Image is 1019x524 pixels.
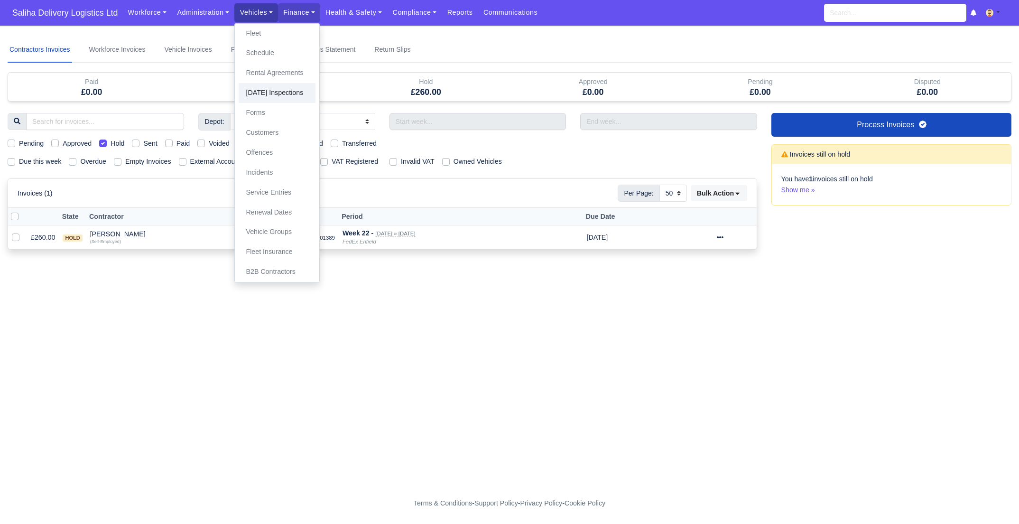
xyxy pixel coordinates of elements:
label: Pending [19,138,44,149]
h5: £0.00 [182,87,335,97]
a: Renewal Dates [239,203,315,223]
a: PCN Invoices [229,37,273,63]
div: Approved [517,76,669,87]
a: Terms & Conditions [414,499,472,507]
div: [PERSON_NAME] [90,231,295,237]
a: Support Policy [474,499,518,507]
label: Invalid VAT [401,156,435,167]
td: £260.00 [27,225,59,250]
a: Cookie Policy [565,499,605,507]
a: Health & Safety [320,3,388,22]
a: [DATE] Inspections [239,83,315,103]
label: Owned Vehicles [454,156,502,167]
input: Search for invoices... [26,113,184,130]
a: Offences [239,143,315,163]
a: Fleet Insurance [239,242,315,262]
label: Due this week [19,156,61,167]
div: - - - [239,498,780,509]
label: Transferred [342,138,377,149]
a: Vehicle Groups [239,222,315,242]
div: Sent [175,73,342,101]
a: B2B Contractors [239,262,315,282]
button: Bulk Action [691,185,747,201]
a: Communications [478,3,543,22]
h5: £0.00 [15,87,168,97]
span: Per Page: [618,185,659,202]
h5: £0.00 [684,87,836,97]
label: Sent [143,138,157,149]
label: Approved [63,138,92,149]
div: Sent [182,76,335,87]
a: Workforce Invoices [87,37,148,63]
a: Finance [278,3,320,22]
a: Administration [172,3,234,22]
div: Approved [509,73,676,101]
a: Customers [239,123,315,143]
div: Hold [343,73,509,101]
th: State [59,208,86,225]
h6: Invoices (1) [18,189,53,197]
label: VAT Registered [332,156,378,167]
input: Start week... [389,113,566,130]
label: External Accounting [190,156,250,167]
a: Process Invoices [771,113,1012,137]
iframe: Chat Widget [972,478,1019,524]
a: Vehicles [234,3,278,22]
input: Search... [824,4,966,22]
a: Forms [239,103,315,123]
label: Voided [209,138,230,149]
span: Depot: [198,113,230,130]
span: hold [63,234,82,242]
a: Incidents [239,163,315,183]
label: Paid [176,138,190,149]
a: Service Entries [239,183,315,203]
a: Rental Agreements [239,63,315,83]
h5: £0.00 [851,87,1004,97]
span: 2 months ago [586,234,608,241]
i: FedEx Enfield [343,239,376,244]
a: Return Slips [372,37,412,63]
a: Reports [442,3,478,22]
div: Pending [676,73,843,101]
div: You have invoices still on hold [772,164,1011,205]
div: Disputed [851,76,1004,87]
a: Contractors Invoices [8,37,72,63]
small: [DATE] » [DATE] [375,231,415,237]
a: Vehicle Invoices [162,37,213,63]
a: Saliha Delivery Logistics Ltd [8,4,122,22]
a: Schedule [239,43,315,63]
input: End week... [580,113,757,130]
a: Fleet [239,24,315,44]
a: Workforce [122,3,172,22]
label: Overdue [80,156,106,167]
div: Disputed [844,73,1011,101]
div: Hold [350,76,502,87]
h6: Invoices still on hold [781,150,851,159]
small: (Self-Employed) [90,239,121,244]
strong: 1 [809,175,813,183]
label: Hold [111,138,124,149]
a: Deductions Statement [288,37,358,63]
div: Paid [8,73,175,101]
span: Saliha Delivery Logistics Ltd [8,3,122,22]
strong: Week 22 - [343,229,373,237]
div: Paid [15,76,168,87]
a: Compliance [387,3,442,22]
th: Contractor [86,208,298,225]
h5: £260.00 [350,87,502,97]
th: Due Date [583,208,690,225]
a: Show me » [781,186,815,194]
label: Empty Invoices [125,156,171,167]
div: Pending [684,76,836,87]
h5: £0.00 [517,87,669,97]
th: Period [339,208,583,225]
a: Privacy Policy [520,499,563,507]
